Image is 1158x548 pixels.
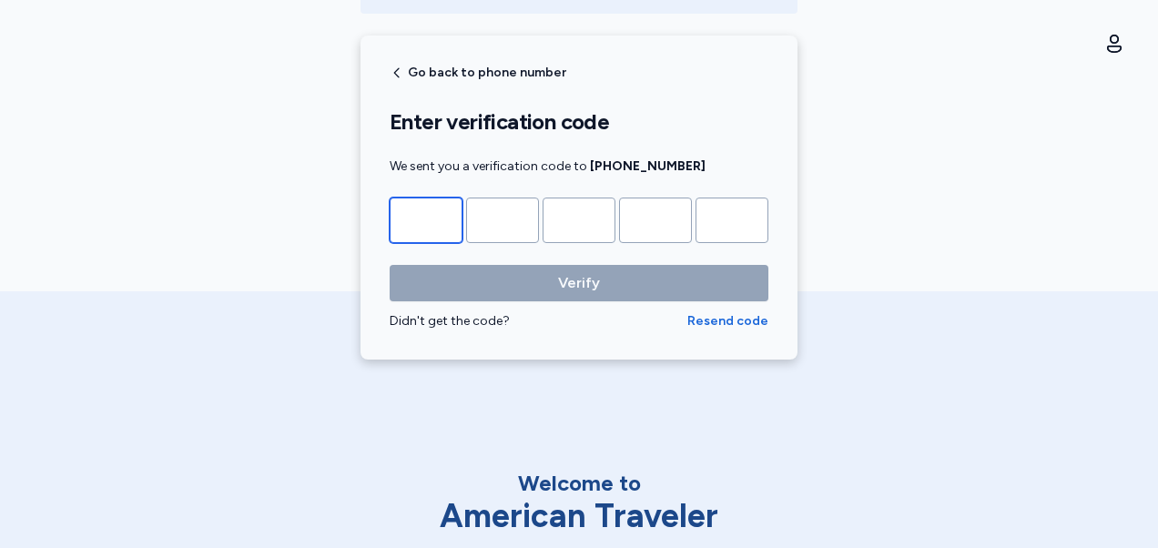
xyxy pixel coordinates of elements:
[558,272,600,294] span: Verify
[390,66,566,80] button: Go back to phone number
[390,312,687,330] div: Didn't get the code?
[466,198,539,243] input: Please enter OTP character 2
[390,158,706,174] span: We sent you a verification code to
[590,158,706,174] strong: [PHONE_NUMBER]
[408,66,566,79] span: Go back to phone number
[619,198,692,243] input: Please enter OTP character 4
[543,198,615,243] input: Please enter OTP character 3
[390,198,462,243] input: Please enter OTP character 1
[390,108,768,136] h1: Enter verification code
[388,469,770,498] div: Welcome to
[390,265,768,301] button: Verify
[687,312,768,330] button: Resend code
[388,498,770,534] div: American Traveler
[696,198,768,243] input: Please enter OTP character 5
